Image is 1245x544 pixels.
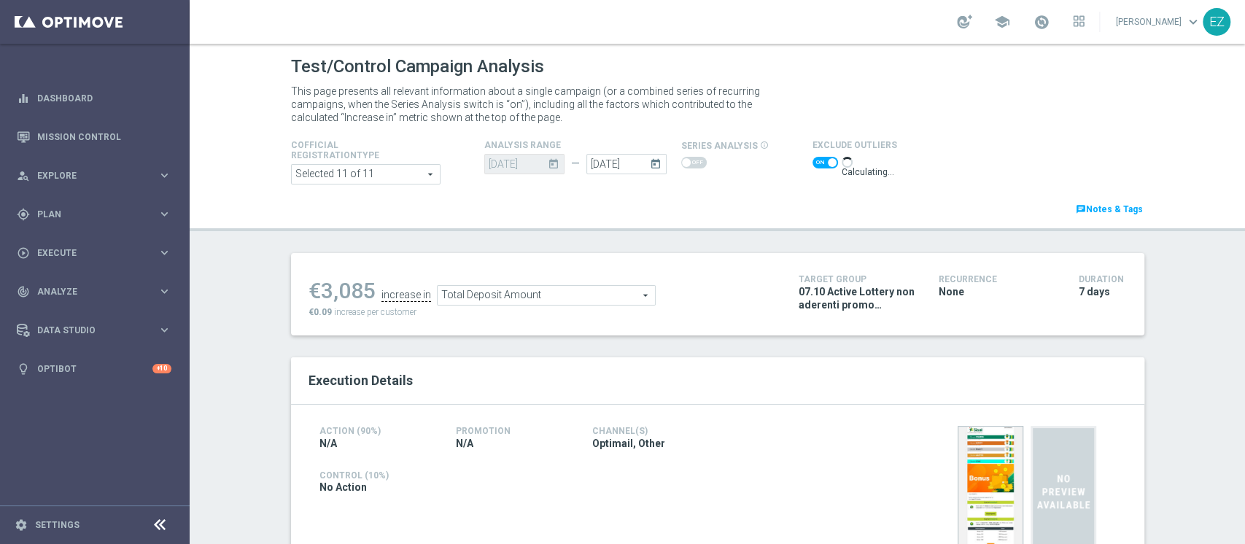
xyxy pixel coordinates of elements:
button: gps_fixed Plan keyboard_arrow_right [16,209,172,220]
a: Dashboard [37,79,171,117]
span: increase per customer [334,307,416,317]
p: Calculating… [842,160,894,178]
h4: Control (10%) [319,470,843,481]
h4: Cofficial Registrationtype [291,140,415,160]
span: Plan [37,210,158,219]
span: N/A [456,437,473,450]
i: keyboard_arrow_right [158,207,171,221]
h4: Target Group [799,274,917,284]
span: Execution Details [309,373,413,388]
div: Dashboard [17,79,171,117]
h4: Exclude Outliers [812,140,897,150]
i: chat [1076,204,1086,214]
i: play_circle_outline [17,246,30,260]
h1: Test/Control Campaign Analysis [291,56,544,77]
div: Analyze [17,285,158,298]
span: 7 days [1079,285,1110,298]
span: Analyze [37,287,158,296]
span: keyboard_arrow_down [1185,14,1201,30]
span: N/A [319,437,337,450]
button: Data Studio keyboard_arrow_right [16,325,172,336]
i: today [650,154,667,170]
div: Optibot [17,349,171,388]
span: €0.09 [309,307,332,317]
p: This page presents all relevant information about a single campaign (or a combined series of recu... [291,85,780,124]
input: Select Date [586,154,667,174]
h4: Duration [1079,274,1127,284]
div: — [565,158,586,170]
span: 07.10 Active Lottery non aderenti promo settembre_marginalità>0 [799,285,917,311]
i: lightbulb [17,362,30,376]
i: equalizer [17,92,30,105]
button: equalizer Dashboard [16,93,172,104]
h4: Action (90%) [319,426,434,436]
a: chatNotes & Tags [1074,201,1144,217]
span: Data Studio [37,326,158,335]
button: lightbulb Optibot +10 [16,363,172,375]
a: Optibot [37,349,152,388]
div: Execute [17,246,158,260]
i: settings [15,518,28,532]
span: Optimail, Other [592,437,665,450]
h4: analysis range [484,140,681,150]
h4: Promotion [456,426,570,436]
span: Explore [37,171,158,180]
i: keyboard_arrow_right [158,284,171,298]
i: track_changes [17,285,30,298]
div: increase in [381,289,431,302]
i: gps_fixed [17,208,30,221]
span: Execute [37,249,158,257]
div: Explore [17,169,158,182]
div: Plan [17,208,158,221]
button: play_circle_outline Execute keyboard_arrow_right [16,247,172,259]
a: Mission Control [37,117,171,156]
h4: Channel(s) [592,426,707,436]
span: Expert Online Expert Retail Master Online Master Retail Other and 6 more [292,165,440,184]
i: person_search [17,169,30,182]
span: No Action [319,481,367,494]
i: info_outline [760,141,769,149]
div: EZ [1203,8,1230,36]
a: Settings [35,521,79,529]
i: keyboard_arrow_right [158,246,171,260]
i: keyboard_arrow_right [158,168,171,182]
span: school [994,14,1010,30]
span: series analysis [681,141,758,151]
i: keyboard_arrow_right [158,323,171,337]
h4: Recurrence [939,274,1057,284]
i: today [548,154,565,170]
button: person_search Explore keyboard_arrow_right [16,170,172,182]
span: None [939,285,964,298]
a: [PERSON_NAME]keyboard_arrow_down [1114,11,1203,33]
button: track_changes Analyze keyboard_arrow_right [16,286,172,298]
button: Mission Control [16,131,172,143]
div: Data Studio [17,324,158,337]
div: €3,085 [309,278,376,304]
div: +10 [152,364,171,373]
div: Mission Control [17,117,171,156]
